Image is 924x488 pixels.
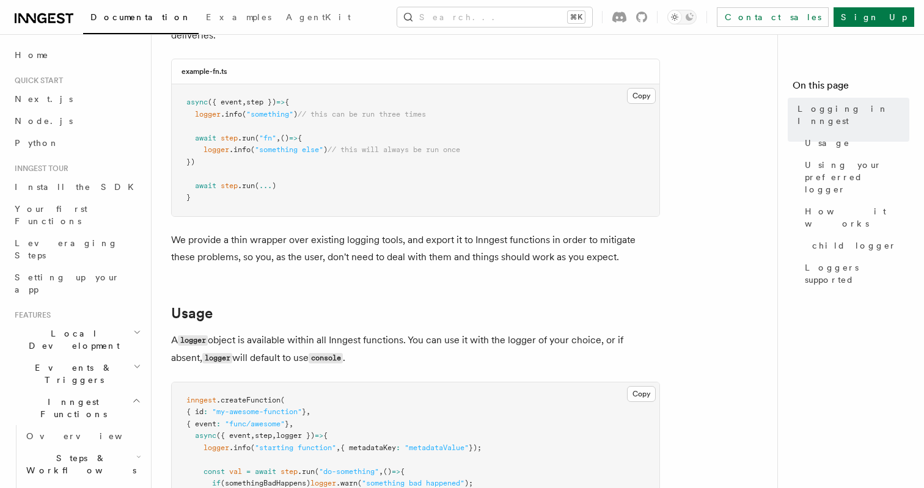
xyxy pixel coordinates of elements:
span: ( [315,467,319,476]
span: Overview [26,431,152,441]
span: Using your preferred logger [805,159,909,195]
span: { id [186,407,204,416]
span: child logger [812,239,897,252]
span: step [221,134,238,142]
span: logger [204,145,229,154]
a: Leveraging Steps [10,232,144,266]
span: await [195,134,216,142]
code: console [309,353,343,363]
span: Next.js [15,94,73,104]
a: Next.js [10,88,144,110]
a: Install the SDK [10,176,144,198]
span: } [302,407,306,416]
span: Leveraging Steps [15,238,118,260]
a: Contact sales [717,7,829,27]
span: .info [221,110,242,118]
span: "something bad happened" [362,479,464,487]
span: : [396,443,400,452]
span: Home [15,49,49,61]
a: Python [10,132,144,154]
span: step [280,467,298,476]
span: , [272,431,276,440]
a: Logging in Inngest [793,98,909,132]
button: Toggle dark mode [667,10,697,24]
span: .info [229,443,251,452]
span: "something" [246,110,293,118]
span: .run [238,181,255,190]
span: "something else" [255,145,323,154]
span: ) [272,181,276,190]
span: Local Development [10,327,133,352]
span: logger }) [276,431,315,440]
a: Home [10,44,144,66]
span: val [229,467,242,476]
a: Documentation [83,4,199,34]
span: ); [464,479,473,487]
span: , [251,431,255,440]
span: ( [255,181,259,190]
span: .createFunction [216,396,280,404]
h4: On this page [793,78,909,98]
span: Quick start [10,76,63,86]
span: => [289,134,298,142]
span: : [216,420,221,428]
span: ( [280,396,285,404]
p: A object is available within all Inngest functions. You can use it with the logger of your choice... [171,332,660,367]
button: Local Development [10,322,144,357]
span: ( [242,110,246,118]
a: Node.js [10,110,144,132]
span: : [204,407,208,416]
a: child logger [807,235,909,257]
span: () [383,467,392,476]
span: , [379,467,383,476]
span: Steps & Workflows [21,452,136,476]
span: { metadataKey [340,443,396,452]
span: // this will always be run once [328,145,460,154]
button: Copy [627,386,656,402]
a: Usage [800,132,909,154]
span: } [285,420,289,428]
span: Examples [206,12,271,22]
span: , [306,407,310,416]
button: Events & Triggers [10,357,144,391]
a: Usage [171,305,213,322]
span: } [186,193,191,202]
a: Loggers supported [800,257,909,291]
span: { [400,467,405,476]
span: step }) [246,98,276,106]
code: logger [202,353,232,363]
span: ({ event [216,431,251,440]
span: step [255,431,272,440]
h3: example-fn.ts [182,67,227,76]
span: ( [255,134,259,142]
span: Node.js [15,116,73,126]
span: }); [469,443,482,452]
span: .run [298,467,315,476]
span: "starting function" [255,443,336,452]
span: Inngest Functions [10,396,132,420]
span: "func/awesome" [225,420,285,428]
button: Copy [627,88,656,104]
span: ) [293,110,298,118]
span: How it works [805,205,909,230]
a: Your first Functions [10,198,144,232]
span: AgentKit [286,12,351,22]
button: Search...⌘K [397,7,592,27]
a: Setting up your app [10,266,144,300]
span: Events & Triggers [10,362,133,386]
span: Usage [805,137,850,149]
span: , [276,134,280,142]
span: , [242,98,246,106]
span: await [195,181,216,190]
a: Examples [199,4,279,33]
span: { event [186,420,216,428]
span: .run [238,134,255,142]
code: logger [178,335,208,346]
span: ( [251,145,255,154]
span: Documentation [90,12,191,22]
span: ( [358,479,362,487]
span: }) [186,158,195,166]
a: How it works [800,200,909,235]
span: ... [259,181,272,190]
kbd: ⌘K [568,11,585,23]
